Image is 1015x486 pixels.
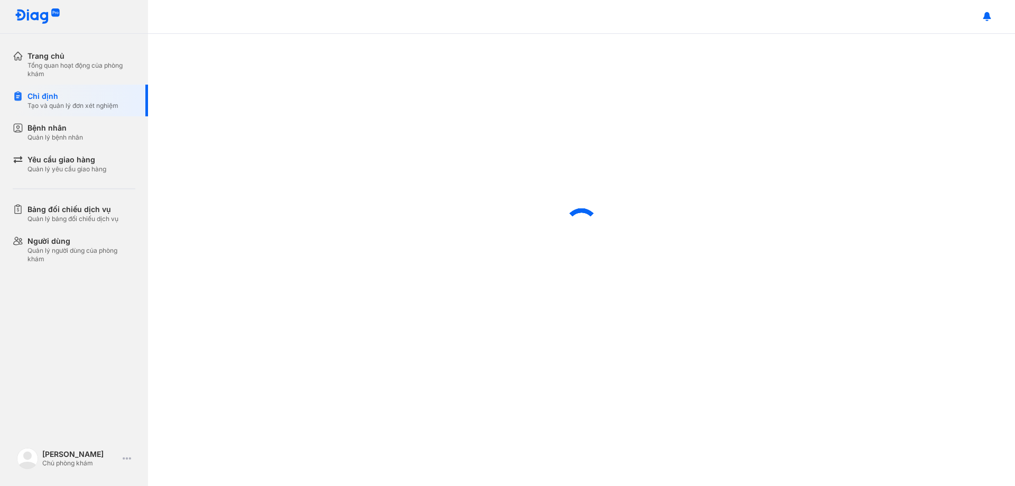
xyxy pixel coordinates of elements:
[27,102,118,110] div: Tạo và quản lý đơn xét nghiệm
[42,459,118,467] div: Chủ phòng khám
[27,204,118,215] div: Bảng đối chiếu dịch vụ
[27,215,118,223] div: Quản lý bảng đối chiếu dịch vụ
[27,246,135,263] div: Quản lý người dùng của phòng khám
[42,450,118,459] div: [PERSON_NAME]
[27,91,118,102] div: Chỉ định
[27,61,135,78] div: Tổng quan hoạt động của phòng khám
[27,123,83,133] div: Bệnh nhân
[27,133,83,142] div: Quản lý bệnh nhân
[17,448,38,469] img: logo
[27,165,106,173] div: Quản lý yêu cầu giao hàng
[27,236,135,246] div: Người dùng
[15,8,60,25] img: logo
[27,51,135,61] div: Trang chủ
[27,154,106,165] div: Yêu cầu giao hàng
